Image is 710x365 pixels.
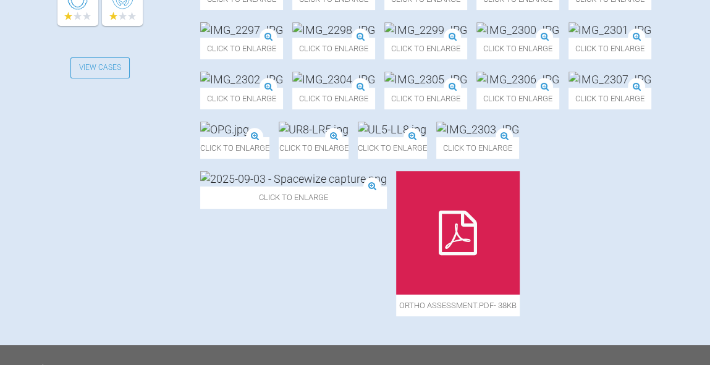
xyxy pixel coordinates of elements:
[476,72,559,87] img: IMG_2306.JPG
[200,187,387,208] span: Click to enlarge
[568,72,651,87] img: IMG_2307.JPG
[568,22,651,38] img: IMG_2301.JPG
[568,38,651,59] span: Click to enlarge
[279,122,349,137] img: UR8-LR5.jpg
[200,171,387,187] img: 2025-09-03 - Spacewize capture.png
[200,72,283,87] img: IMG_2302.JPG
[70,57,130,78] a: View Cases
[436,122,519,137] img: IMG_2303.JPG
[292,88,375,109] span: Click to enlarge
[476,38,559,59] span: Click to enlarge
[436,137,519,159] span: Click to enlarge
[358,122,426,137] img: UL5-LL8.jpg
[384,38,467,59] span: Click to enlarge
[476,22,559,38] img: IMG_2300.JPG
[384,88,467,109] span: Click to enlarge
[358,137,427,159] span: Click to enlarge
[476,88,559,109] span: Click to enlarge
[200,88,283,109] span: Click to enlarge
[396,295,520,316] span: Ortho assessment.pdf - 38KB
[292,22,375,38] img: IMG_2298.JPG
[292,72,375,87] img: IMG_2304.JPG
[200,22,283,38] img: IMG_2297.JPG
[384,72,467,87] img: IMG_2305.JPG
[568,88,651,109] span: Click to enlarge
[384,22,467,38] img: IMG_2299.JPG
[200,137,269,159] span: Click to enlarge
[292,38,375,59] span: Click to enlarge
[200,122,249,137] img: OPG.jpg
[200,38,283,59] span: Click to enlarge
[279,137,349,159] span: Click to enlarge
